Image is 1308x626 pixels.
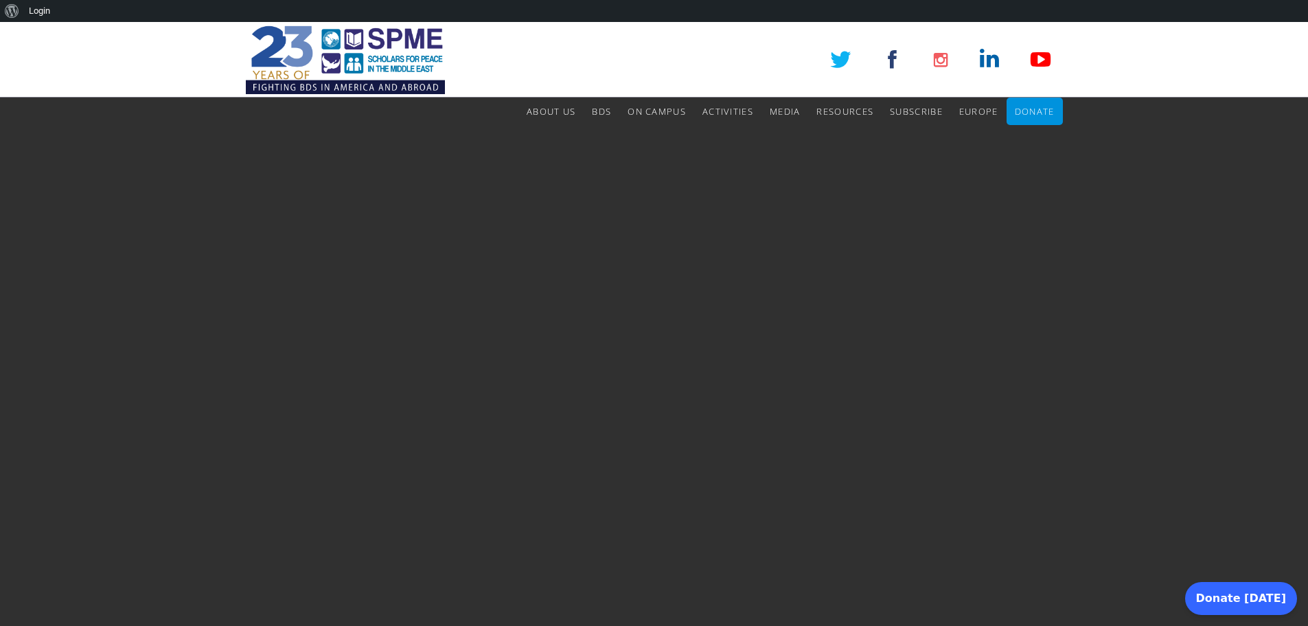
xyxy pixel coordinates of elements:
[1015,98,1055,125] a: Donate
[1015,105,1055,118] span: Donate
[890,105,943,118] span: Subscribe
[246,22,445,98] img: SPME
[628,105,686,118] span: On Campus
[592,98,611,125] a: BDS
[959,98,998,125] a: Europe
[527,105,575,118] span: About Us
[702,98,753,125] a: Activities
[628,98,686,125] a: On Campus
[816,105,873,118] span: Resources
[770,98,801,125] a: Media
[959,105,998,118] span: Europe
[527,98,575,125] a: About Us
[890,98,943,125] a: Subscribe
[592,105,611,118] span: BDS
[702,105,753,118] span: Activities
[770,105,801,118] span: Media
[816,98,873,125] a: Resources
